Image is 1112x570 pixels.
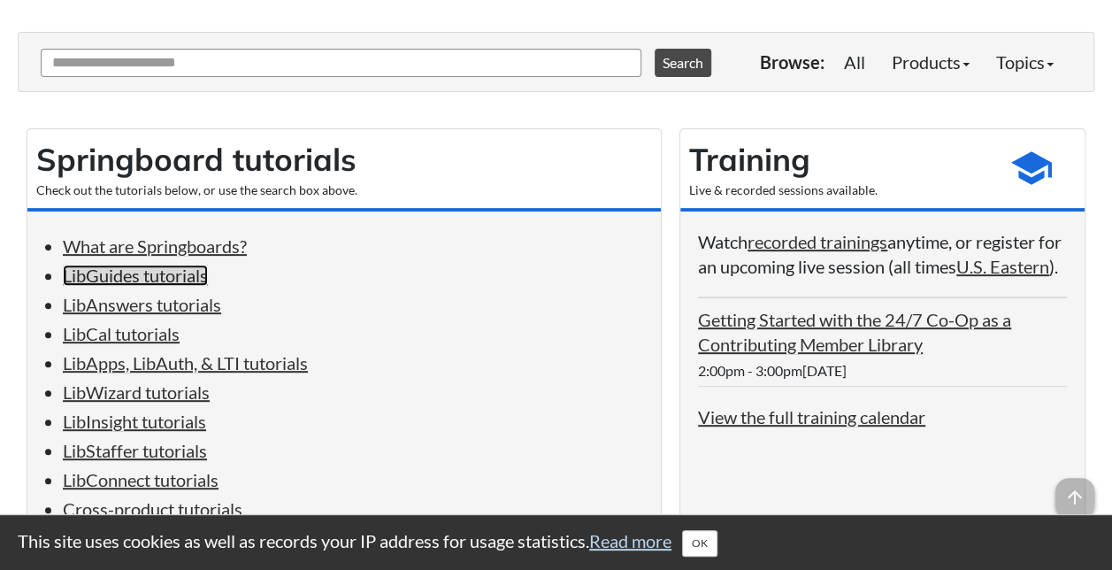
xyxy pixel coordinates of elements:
a: LibApps, LibAuth, & LTI tutorials [63,352,308,374]
span: school [1009,146,1054,190]
a: LibInsight tutorials [63,411,206,432]
a: Read more [589,530,671,551]
a: LibConnect tutorials [63,469,219,490]
a: LibGuides tutorials [63,265,208,286]
div: Live & recorded sessions available. [689,181,987,199]
div: Check out the tutorials below, or use the search box above. [36,181,652,199]
a: Getting Started with the 24/7 Co-Op as a Contributing Member Library [698,309,1011,355]
span: arrow_upward [1055,478,1094,517]
a: View the full training calendar [698,406,925,427]
a: LibAnswers tutorials [63,294,221,315]
span: 2:00pm - 3:00pm[DATE] [698,362,847,379]
a: LibCal tutorials [63,323,180,344]
a: All [831,44,878,80]
button: Close [682,530,717,557]
a: Cross-product tutorials [63,498,242,520]
a: What are Springboards? [63,235,247,257]
h2: Training [689,138,987,181]
a: Topics [983,44,1067,80]
a: recorded trainings [748,231,887,252]
p: Browse: [760,50,824,74]
a: U.S. Eastern [956,256,1049,277]
a: LibWizard tutorials [63,381,210,403]
a: Products [878,44,983,80]
a: LibStaffer tutorials [63,440,207,461]
a: arrow_upward [1055,480,1094,501]
p: Watch anytime, or register for an upcoming live session (all times ). [698,229,1067,279]
h2: Springboard tutorials [36,138,652,181]
button: Search [655,49,711,77]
